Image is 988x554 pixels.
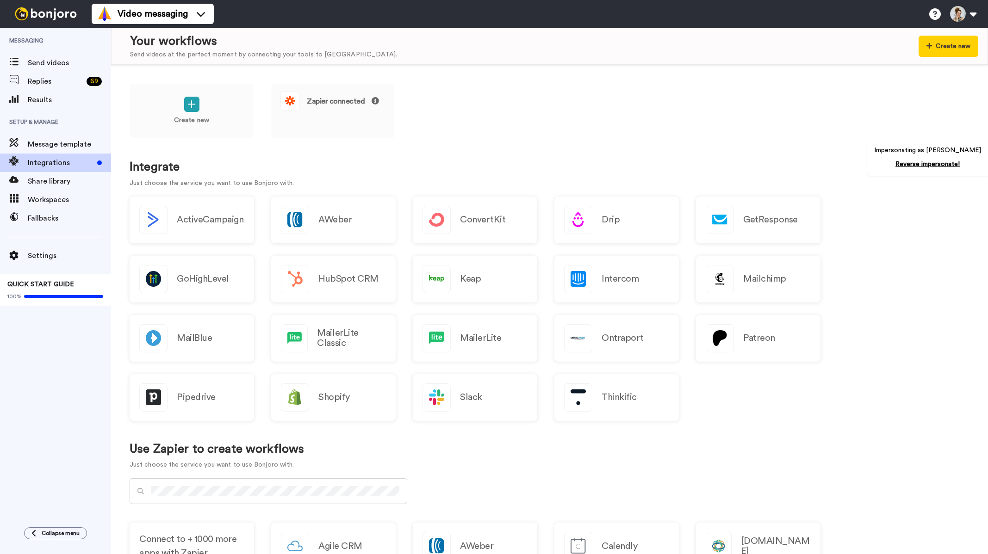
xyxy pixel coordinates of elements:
[271,315,396,362] a: MailerLite Classic
[743,274,786,284] h2: Mailchimp
[460,392,482,402] h2: Slack
[281,265,309,293] img: logo_hubspot.svg
[919,36,978,57] button: Create new
[307,97,379,105] span: Zapier connected
[7,293,22,300] span: 100%
[460,541,493,551] h2: AWeber
[565,206,592,234] img: logo_drip.svg
[281,384,309,411] img: logo_shopify.svg
[140,325,167,352] img: logo_mailblue.png
[317,328,386,348] h2: MailerLite Classic
[174,116,209,125] p: Create new
[602,392,637,402] h2: Thinkific
[28,213,111,224] span: Fallbacks
[130,374,254,421] a: Pipedrive
[706,206,733,234] img: logo_getresponse.svg
[281,92,299,110] img: logo_zapier.svg
[140,384,167,411] img: logo_pipedrive.png
[28,157,93,168] span: Integrations
[28,176,111,187] span: Share library
[28,76,83,87] span: Replies
[28,94,111,105] span: Results
[28,139,111,150] span: Message template
[743,215,798,225] h2: GetResponse
[130,443,304,456] h1: Use Zapier to create workflows
[11,7,81,20] img: bj-logo-header-white.svg
[130,315,254,362] a: MailBlue
[554,197,679,243] a: Drip
[318,215,352,225] h2: AWeber
[130,460,304,470] p: Just choose the service you want to use Bonjoro with.
[281,206,309,234] img: logo_aweber.svg
[130,83,254,139] a: Create new
[140,206,167,234] img: logo_activecampaign.svg
[895,161,960,167] a: Reverse impersonate!
[696,256,820,302] a: Mailchimp
[28,194,111,205] span: Workspaces
[565,384,592,411] img: logo_thinkific.svg
[130,33,397,50] div: Your workflows
[130,160,969,174] h1: Integrate
[413,197,537,243] a: ConvertKit
[554,315,679,362] a: Ontraport
[130,50,397,60] div: Send videos at the perfect moment by connecting your tools to [GEOGRAPHIC_DATA].
[565,265,592,293] img: logo_intercom.svg
[460,333,501,343] h2: MailerLite
[271,256,396,302] a: HubSpot CRM
[460,274,481,284] h2: Keap
[28,57,111,68] span: Send videos
[177,274,229,284] h2: GoHighLevel
[177,215,243,225] h2: ActiveCampaign
[696,197,820,243] a: GetResponse
[743,333,775,343] h2: Patreon
[460,215,505,225] h2: ConvertKit
[413,374,537,421] a: Slack
[130,256,254,302] a: GoHighLevel
[7,281,74,288] span: QUICK START GUIDE
[706,325,733,352] img: logo_patreon.svg
[554,374,679,421] a: Thinkific
[177,392,216,402] h2: Pipedrive
[42,529,80,537] span: Collapse menu
[423,384,450,411] img: logo_slack.svg
[271,83,395,139] a: Zapier connected
[413,315,537,362] a: MailerLite
[423,325,450,352] img: logo_mailerlite.svg
[271,374,396,421] a: Shopify
[696,315,820,362] a: Patreon
[565,325,592,352] img: logo_ontraport.svg
[423,265,450,293] img: logo_keap.svg
[602,541,637,551] h2: Calendly
[318,541,362,551] h2: Agile CRM
[130,197,254,243] button: ActiveCampaign
[87,77,102,86] div: 69
[874,146,981,155] p: Impersonating as [PERSON_NAME]
[602,215,620,225] h2: Drip
[118,7,188,20] span: Video messaging
[97,6,112,21] img: vm-color.svg
[281,325,307,352] img: logo_mailerlite.svg
[28,250,111,261] span: Settings
[140,265,167,293] img: logo_gohighlevel.png
[554,256,679,302] a: Intercom
[602,274,639,284] h2: Intercom
[130,179,969,188] p: Just choose the service you want to use Bonjoro with.
[24,527,87,539] button: Collapse menu
[423,206,450,234] img: logo_convertkit.svg
[271,197,396,243] a: AWeber
[318,392,350,402] h2: Shopify
[706,265,733,293] img: logo_mailchimp.svg
[413,256,537,302] a: Keap
[602,333,644,343] h2: Ontraport
[318,274,379,284] h2: HubSpot CRM
[177,333,212,343] h2: MailBlue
